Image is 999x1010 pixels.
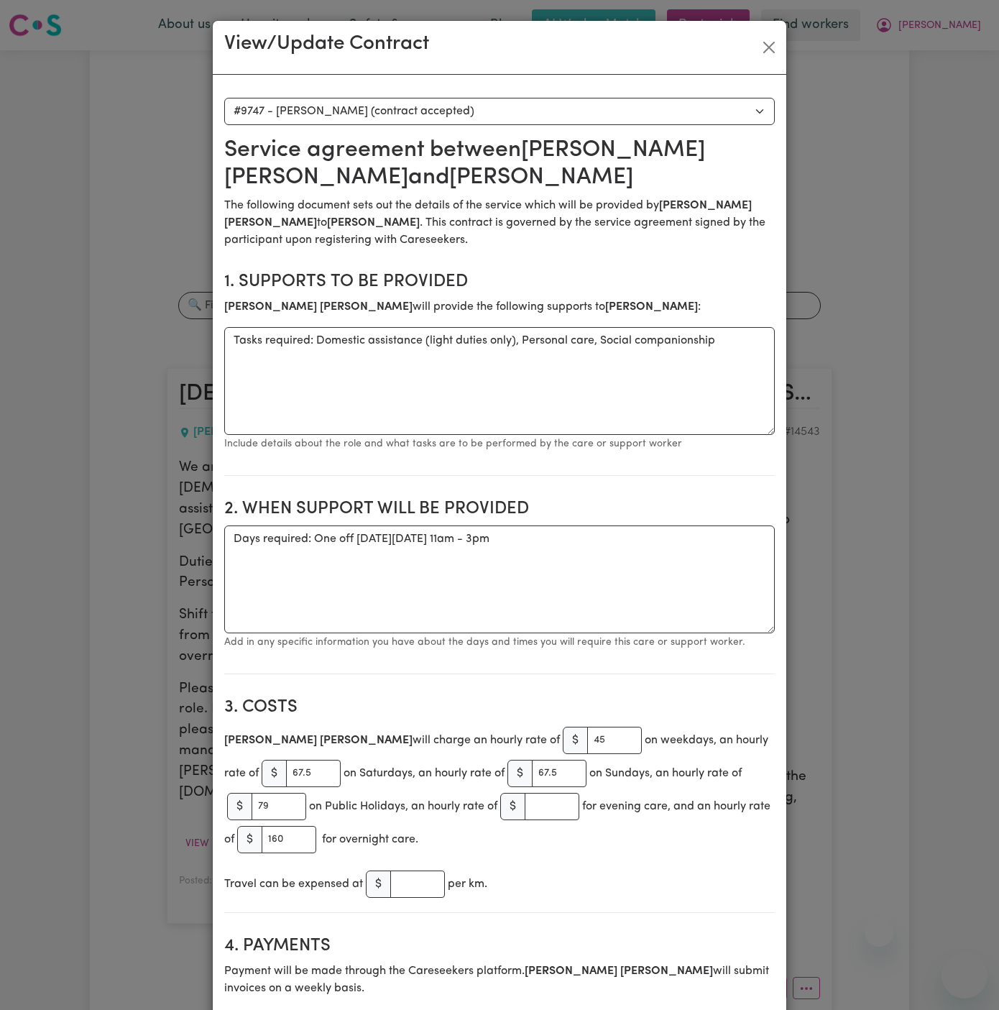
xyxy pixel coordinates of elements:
[224,32,429,57] h3: View/Update Contract
[224,724,775,856] div: will charge an hourly rate of on weekdays, an hourly rate of on Saturdays, an hourly rate of on S...
[224,327,775,435] textarea: Tasks required: Domestic assistance (light duties only), Personal care, Social companionship
[262,760,287,787] span: $
[224,735,413,746] b: [PERSON_NAME] [PERSON_NAME]
[224,272,775,293] h2: 1. Supports to be provided
[563,727,588,754] span: $
[327,217,420,229] b: [PERSON_NAME]
[366,871,391,898] span: $
[942,952,988,998] iframe: Button to launch messaging window
[224,936,775,957] h2: 4. Payments
[224,298,775,316] p: will provide the following supports to :
[224,525,775,633] textarea: Days required: One off [DATE][DATE] 11am - 3pm
[224,301,413,313] b: [PERSON_NAME] [PERSON_NAME]
[224,197,775,249] p: The following document sets out the details of the service which will be provided by to . This co...
[224,697,775,718] h2: 3. Costs
[224,963,775,997] p: Payment will be made through the Careseekers platform. will submit invoices on a weekly basis.
[237,826,262,853] span: $
[224,868,775,901] div: Travel can be expensed at per km.
[224,637,745,648] small: Add in any specific information you have about the days and times you will require this care or s...
[224,439,682,449] small: Include details about the role and what tasks are to be performed by the care or support worker
[507,760,533,787] span: $
[758,36,781,59] button: Close
[605,301,698,313] b: [PERSON_NAME]
[500,793,525,820] span: $
[865,918,893,947] iframe: Close message
[227,793,252,820] span: $
[525,965,713,977] b: [PERSON_NAME] [PERSON_NAME]
[224,499,775,520] h2: 2. When support will be provided
[224,137,775,192] h2: Service agreement between [PERSON_NAME] [PERSON_NAME] and [PERSON_NAME]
